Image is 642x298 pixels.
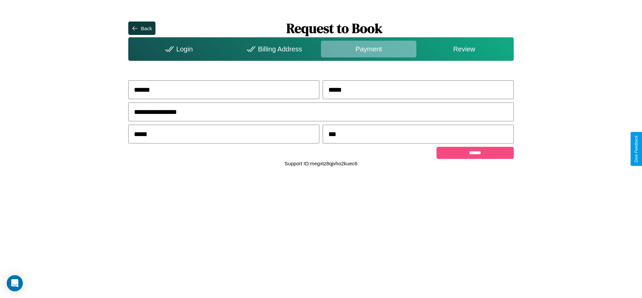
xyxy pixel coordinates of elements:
div: Give Feedback [634,135,639,163]
div: Open Intercom Messenger [7,275,23,291]
div: Back [141,26,152,31]
button: Back [128,22,155,35]
p: Support ID: megxtz8qjvho2kuec6 [285,159,358,168]
div: Login [130,41,225,57]
h1: Request to Book [155,19,514,37]
div: Review [416,41,512,57]
div: Payment [321,41,416,57]
div: Billing Address [226,41,321,57]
